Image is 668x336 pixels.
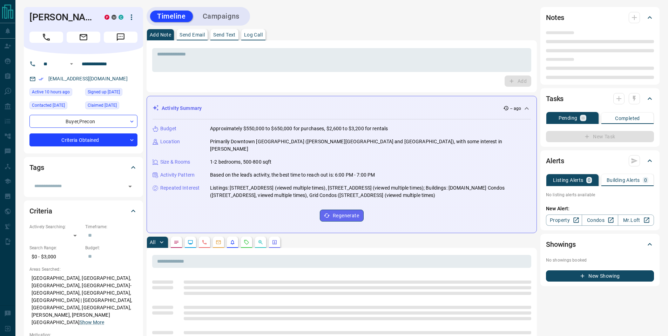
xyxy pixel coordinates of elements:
[160,125,176,132] p: Budget
[546,236,654,253] div: Showings
[210,138,531,153] p: Primarily Downtown [GEOGRAPHIC_DATA] ([PERSON_NAME][GEOGRAPHIC_DATA] and [GEOGRAPHIC_DATA]), with...
[510,105,521,112] p: -- ago
[272,239,277,245] svg: Agent Actions
[546,239,576,250] h2: Showings
[210,184,531,199] p: Listings: [STREET_ADDRESS] (viewed multiple times), [STREET_ADDRESS] (viewed multiple times); Bui...
[67,32,100,43] span: Email
[88,88,120,95] span: Signed up [DATE]
[67,60,76,68] button: Open
[160,158,190,166] p: Size & Rooms
[258,239,263,245] svg: Opportunities
[244,32,263,37] p: Log Call
[29,251,82,263] p: $0 - $3,000
[188,239,193,245] svg: Lead Browsing Activity
[29,272,137,328] p: [GEOGRAPHIC_DATA], [GEOGRAPHIC_DATA], [GEOGRAPHIC_DATA], [GEOGRAPHIC_DATA]-[GEOGRAPHIC_DATA], [GE...
[546,93,564,104] h2: Tasks
[150,32,171,37] p: Add Note
[150,11,193,22] button: Timeline
[80,319,104,326] button: Show More
[546,192,654,198] p: No listing alerts available
[202,239,207,245] svg: Calls
[546,205,654,212] p: New Alert:
[230,239,235,245] svg: Listing Alerts
[85,88,137,98] div: Sun Dec 01 2019
[213,32,236,37] p: Send Text
[553,178,583,183] p: Listing Alerts
[29,224,82,230] p: Actively Searching:
[125,182,135,191] button: Open
[546,215,582,226] a: Property
[29,32,63,43] span: Call
[88,102,117,109] span: Claimed [DATE]
[210,171,375,179] p: Based on the lead's activity, the best time to reach out is: 6:00 PM - 7:00 PM
[546,155,564,166] h2: Alerts
[29,245,82,251] p: Search Range:
[162,105,202,112] p: Activity Summary
[210,125,388,132] p: Approximately $550,000 to $650,000 for purchases, $2,600 to $3,200 for rentals
[244,239,249,245] svg: Requests
[196,11,247,22] button: Campaigns
[546,9,654,26] div: Notes
[546,90,654,107] div: Tasks
[119,15,123,20] div: condos.ca
[320,210,364,222] button: Regenerate
[29,266,137,272] p: Areas Searched:
[588,178,591,183] p: 0
[29,162,44,173] h2: Tags
[150,240,155,245] p: All
[29,159,137,176] div: Tags
[32,88,70,95] span: Active 10 hours ago
[559,116,578,120] p: Pending
[607,178,640,183] p: Building Alerts
[104,15,109,20] div: property.ca
[546,12,564,23] h2: Notes
[582,215,618,226] a: Condos
[546,152,654,169] div: Alerts
[546,257,654,263] p: No showings booked
[180,32,205,37] p: Send Email
[174,239,179,245] svg: Notes
[85,245,137,251] p: Budget:
[29,203,137,219] div: Criteria
[112,15,116,20] div: mrloft.ca
[85,224,137,230] p: Timeframe:
[29,88,82,98] div: Sat Sep 13 2025
[39,77,43,81] svg: Email Verified
[85,101,137,111] div: Tue Jun 14 2022
[104,32,137,43] span: Message
[48,76,128,81] a: [EMAIL_ADDRESS][DOMAIN_NAME]
[29,115,137,128] div: Buyer , Precon
[160,138,180,145] p: Location
[216,239,221,245] svg: Emails
[153,102,531,115] div: Activity Summary-- ago
[32,102,65,109] span: Contacted [DATE]
[210,158,271,166] p: 1-2 bedrooms, 500-800 sqft
[615,116,640,121] p: Completed
[160,171,195,179] p: Activity Pattern
[618,215,654,226] a: Mr.Loft
[29,205,52,217] h2: Criteria
[546,270,654,282] button: New Showing
[29,12,94,23] h1: [PERSON_NAME]
[644,178,647,183] p: 0
[160,184,200,192] p: Repeated Interest
[29,133,137,146] div: Criteria Obtained
[29,101,82,111] div: Wed Sep 27 2023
